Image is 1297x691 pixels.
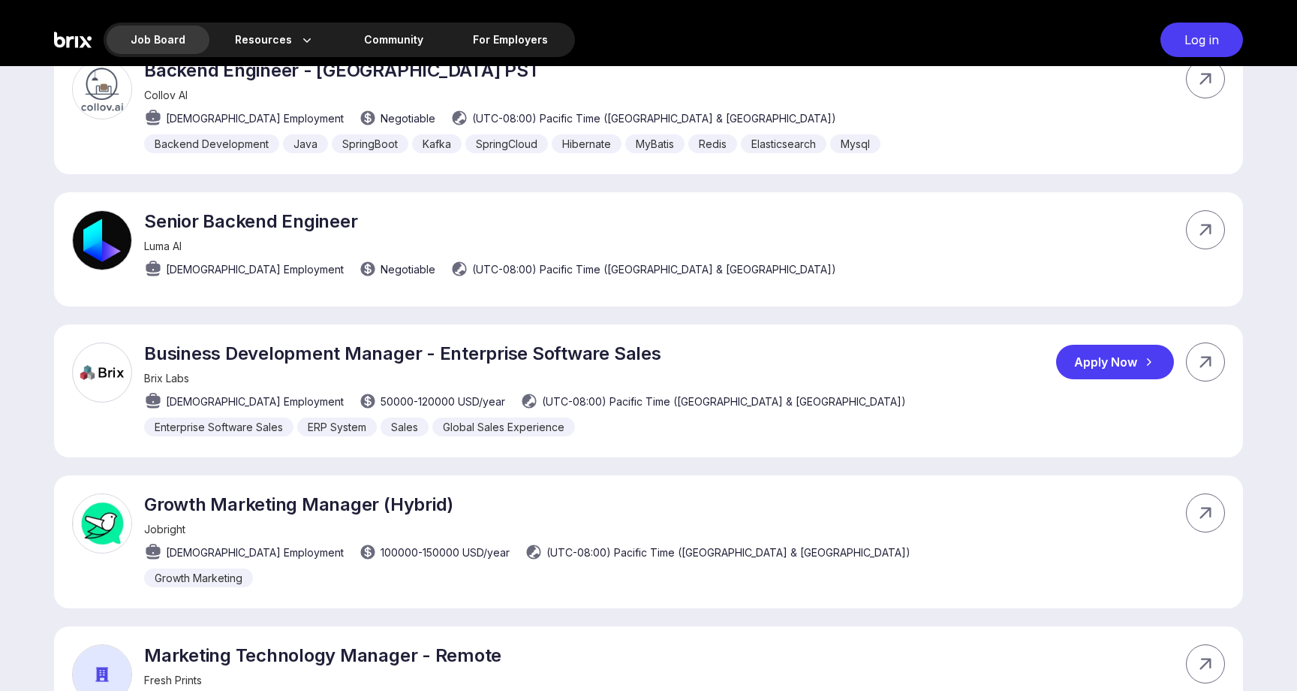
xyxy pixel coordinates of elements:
div: Apply Now [1056,345,1174,379]
p: Senior Backend Engineer [144,210,836,232]
img: Brix Logo [54,23,92,57]
span: (UTC-08:00) Pacific Time ([GEOGRAPHIC_DATA] & [GEOGRAPHIC_DATA]) [472,261,836,277]
div: Log in [1160,23,1243,57]
div: SpringCloud [465,134,548,153]
div: Mysql [830,134,880,153]
p: Backend Engineer - [GEOGRAPHIC_DATA] PST [144,59,880,81]
span: 50000 - 120000 USD /year [381,394,505,409]
span: Luma AI [144,240,182,252]
a: Apply Now [1056,345,1186,379]
span: Negotiable [381,110,435,126]
div: MyBatis [625,134,685,153]
div: Backend Development [144,134,279,153]
div: Enterprise Software Sales [144,418,293,436]
div: Job Board [107,26,209,54]
p: Business Development Manager - Enterprise Software Sales [144,342,906,364]
span: 100000 - 150000 USD /year [381,545,510,560]
div: Resources [211,26,339,54]
span: (UTC-08:00) Pacific Time ([GEOGRAPHIC_DATA] & [GEOGRAPHIC_DATA]) [542,394,906,409]
span: [DEMOGRAPHIC_DATA] Employment [166,545,344,560]
a: For Employers [449,26,572,54]
div: Global Sales Experience [432,418,575,436]
p: Marketing Technology Manager - Remote [144,644,703,666]
div: Kafka [412,134,462,153]
div: Elasticsearch [741,134,826,153]
span: (UTC-08:00) Pacific Time ([GEOGRAPHIC_DATA] & [GEOGRAPHIC_DATA]) [546,545,910,560]
a: Log in [1153,23,1243,57]
a: Community [340,26,447,54]
span: [DEMOGRAPHIC_DATA] Employment [166,261,344,277]
div: Java [283,134,328,153]
span: Negotiable [381,261,435,277]
span: Fresh Prints [144,674,202,686]
div: ERP System [297,418,377,436]
span: Collov AI [144,89,188,101]
span: Jobright [144,523,185,536]
span: [DEMOGRAPHIC_DATA] Employment [166,394,344,409]
p: Growth Marketing Manager (Hybrid) [144,493,910,515]
div: SpringBoot [332,134,408,153]
div: Sales [381,418,429,436]
div: Growth Marketing [144,569,253,587]
div: Hibernate [552,134,621,153]
span: Brix Labs [144,372,189,385]
span: (UTC-08:00) Pacific Time ([GEOGRAPHIC_DATA] & [GEOGRAPHIC_DATA]) [472,110,836,126]
span: [DEMOGRAPHIC_DATA] Employment [166,110,344,126]
div: Redis [688,134,737,153]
